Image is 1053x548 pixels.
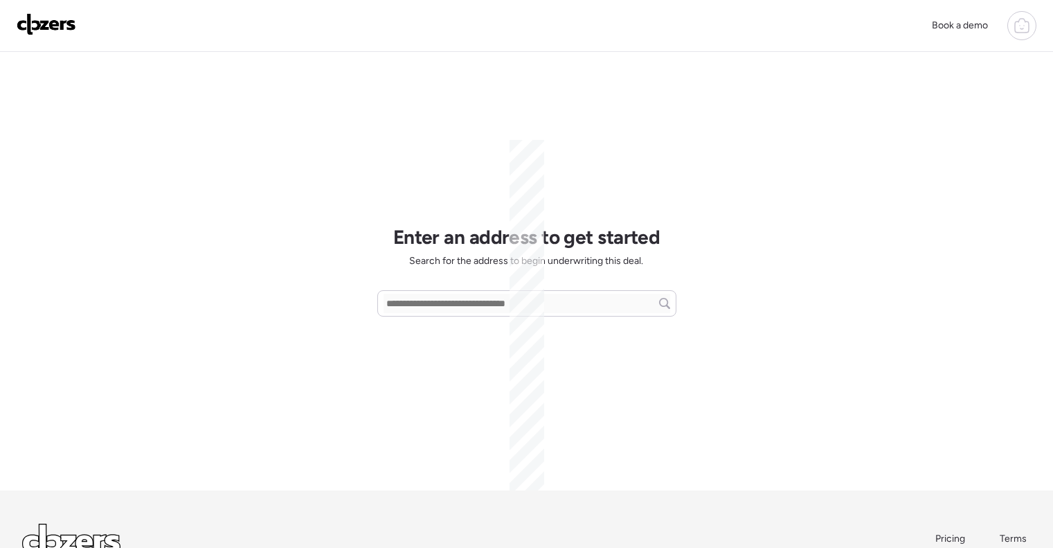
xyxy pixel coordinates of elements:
[935,532,966,546] a: Pricing
[393,225,660,249] h1: Enter an address to get started
[935,533,965,545] span: Pricing
[409,254,643,268] span: Search for the address to begin underwriting this deal.
[1000,533,1027,545] span: Terms
[1000,532,1031,546] a: Terms
[17,13,76,35] img: Logo
[932,19,988,31] span: Book a demo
